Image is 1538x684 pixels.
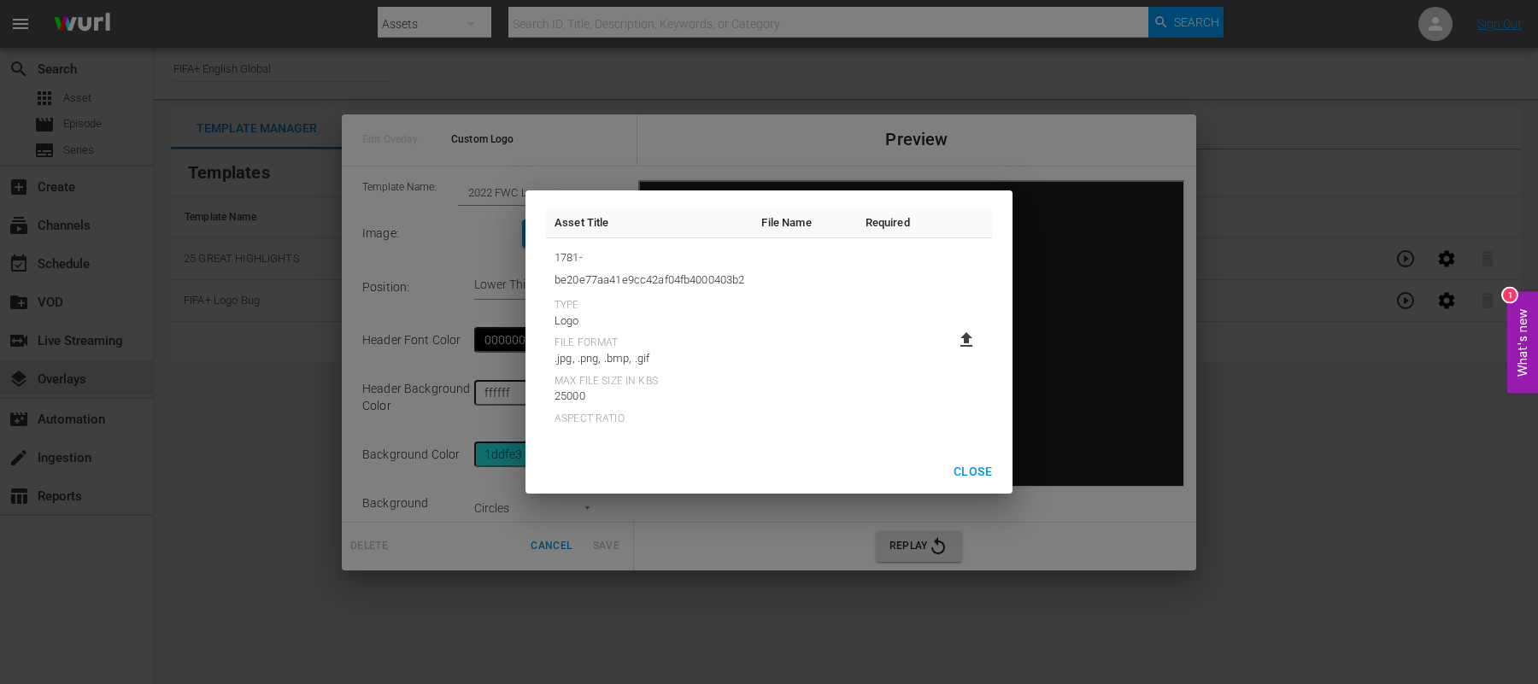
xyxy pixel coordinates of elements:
[555,350,744,367] div: .jpg, .png, .bmp, .gif
[546,208,753,238] th: Asset Title
[555,388,744,405] div: 25000
[555,336,744,350] div: File Format
[954,461,992,482] span: Close
[1507,291,1538,393] button: Open Feedback Widget
[555,412,744,426] div: Aspect Ratio
[555,313,744,330] div: Logo
[1503,288,1517,301] div: 1
[555,375,744,389] div: Max File Size In Kbs
[940,456,1006,488] button: Close
[555,299,744,313] div: Type
[555,247,744,291] span: 1781-be20e77aa41e9cc42af04fb4000403b2
[857,208,919,238] th: Required
[753,208,856,238] th: File Name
